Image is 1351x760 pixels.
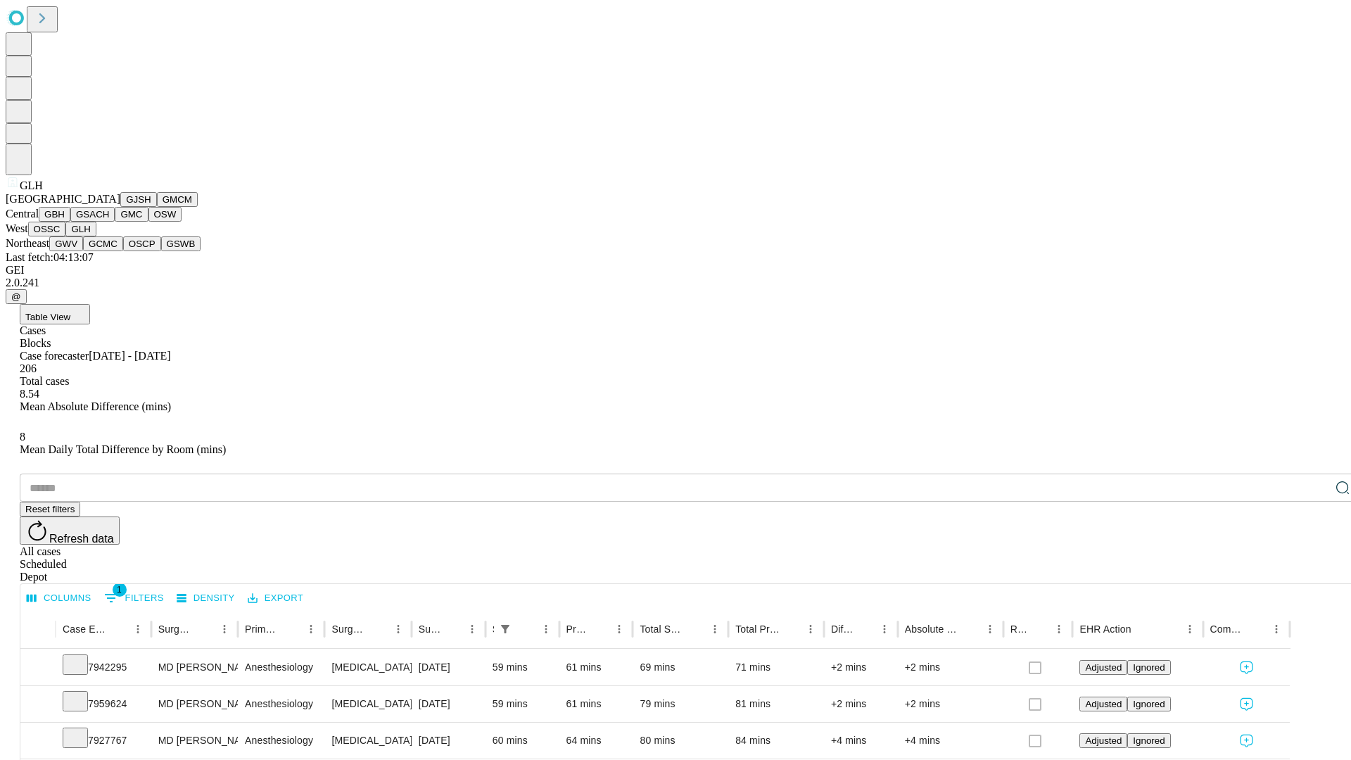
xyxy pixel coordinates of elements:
[63,623,107,635] div: Case Epic Id
[735,723,817,759] div: 84 mins
[1085,735,1122,746] span: Adjusted
[6,251,94,263] span: Last fetch: 04:13:07
[1127,733,1170,748] button: Ignored
[566,650,626,685] div: 61 mins
[157,192,198,207] button: GMCM
[855,619,875,639] button: Sort
[6,289,27,304] button: @
[331,650,404,685] div: [MEDICAL_DATA], RIGID/FLEXIBLE, INCLUDE [MEDICAL_DATA] GUIDANCE, WHEN PERFORMED; W/ EBUS GUIDED T...
[83,236,123,251] button: GCMC
[980,619,1000,639] button: Menu
[495,619,515,639] button: Show filters
[331,686,404,722] div: [MEDICAL_DATA], RIGID/FLEXIBLE, INCLUDE [MEDICAL_DATA] GUIDANCE, WHEN PERFORMED; W/ EBUS GUIDED T...
[566,686,626,722] div: 61 mins
[70,207,115,222] button: GSACH
[245,650,317,685] div: Anesthesiology
[20,304,90,324] button: Table View
[1133,662,1165,673] span: Ignored
[25,504,75,514] span: Reset filters
[419,650,478,685] div: [DATE]
[875,619,894,639] button: Menu
[495,619,515,639] div: 1 active filter
[960,619,980,639] button: Sort
[331,623,367,635] div: Surgery Name
[1079,623,1131,635] div: EHR Action
[27,692,49,717] button: Expand
[28,222,66,236] button: OSSC
[245,723,317,759] div: Anesthesiology
[20,443,226,455] span: Mean Daily Total Difference by Room (mins)
[20,502,80,517] button: Reset filters
[905,686,996,722] div: +2 mins
[493,623,494,635] div: Scheduled In Room Duration
[419,723,478,759] div: [DATE]
[419,623,441,635] div: Surgery Date
[1127,697,1170,711] button: Ignored
[195,619,215,639] button: Sort
[20,431,25,443] span: 8
[640,650,721,685] div: 69 mins
[123,236,161,251] button: OSCP
[369,619,388,639] button: Sort
[536,619,556,639] button: Menu
[6,208,39,220] span: Central
[158,623,194,635] div: Surgeon Name
[419,686,478,722] div: [DATE]
[566,723,626,759] div: 64 mins
[640,723,721,759] div: 80 mins
[63,650,144,685] div: 7942295
[6,193,120,205] span: [GEOGRAPHIC_DATA]
[493,723,552,759] div: 60 mins
[6,222,28,234] span: West
[20,388,39,400] span: 8.54
[20,362,37,374] span: 206
[493,686,552,722] div: 59 mins
[1029,619,1049,639] button: Sort
[905,723,996,759] div: +4 mins
[1267,619,1286,639] button: Menu
[6,237,49,249] span: Northeast
[1127,660,1170,675] button: Ignored
[20,179,43,191] span: GLH
[1133,619,1153,639] button: Sort
[101,587,167,609] button: Show filters
[128,619,148,639] button: Menu
[1049,619,1069,639] button: Menu
[115,207,148,222] button: GMC
[158,650,231,685] div: MD [PERSON_NAME] Md
[120,192,157,207] button: GJSH
[49,236,83,251] button: GWV
[89,350,170,362] span: [DATE] - [DATE]
[905,650,996,685] div: +2 mins
[443,619,462,639] button: Sort
[831,686,891,722] div: +2 mins
[301,619,321,639] button: Menu
[1079,697,1127,711] button: Adjusted
[20,350,89,362] span: Case forecaster
[63,723,144,759] div: 7927767
[831,723,891,759] div: +4 mins
[1133,735,1165,746] span: Ignored
[388,619,408,639] button: Menu
[25,312,70,322] span: Table View
[609,619,629,639] button: Menu
[1079,660,1127,675] button: Adjusted
[1085,699,1122,709] span: Adjusted
[161,236,201,251] button: GSWB
[735,623,780,635] div: Total Predicted Duration
[640,686,721,722] div: 79 mins
[640,623,684,635] div: Total Scheduled Duration
[6,264,1345,277] div: GEI
[781,619,801,639] button: Sort
[735,686,817,722] div: 81 mins
[281,619,301,639] button: Sort
[590,619,609,639] button: Sort
[245,686,317,722] div: Anesthesiology
[23,588,95,609] button: Select columns
[1079,733,1127,748] button: Adjusted
[158,723,231,759] div: MD [PERSON_NAME] Md
[20,400,171,412] span: Mean Absolute Difference (mins)
[1247,619,1267,639] button: Sort
[49,533,114,545] span: Refresh data
[6,277,1345,289] div: 2.0.241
